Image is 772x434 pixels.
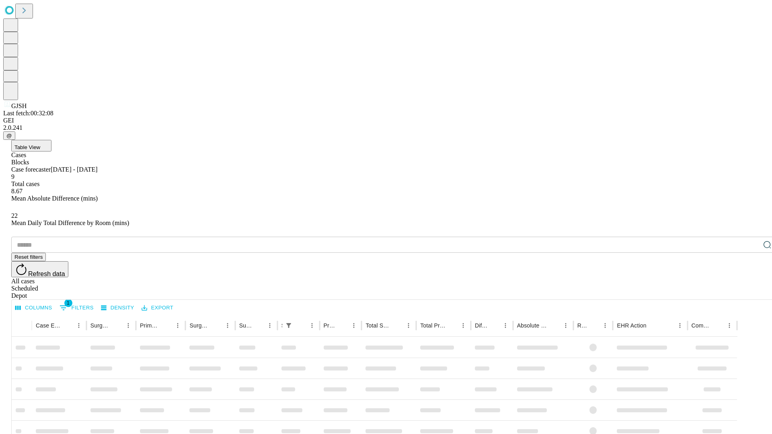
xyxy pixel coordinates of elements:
button: Menu [306,320,318,331]
div: Difference [475,322,488,329]
button: Menu [264,320,275,331]
button: Table View [11,140,51,151]
div: Surgeon Name [90,322,111,329]
div: Surgery Name [189,322,209,329]
div: EHR Action [617,322,646,329]
button: Menu [222,320,233,331]
span: 1 [64,299,72,307]
div: Resolved in EHR [577,322,588,329]
button: Refresh data [11,261,68,277]
button: Sort [712,320,724,331]
span: GJSH [11,102,27,109]
span: Refresh data [28,270,65,277]
div: GEI [3,117,769,124]
span: Mean Daily Total Difference by Room (mins) [11,219,129,226]
div: Total Scheduled Duration [365,322,391,329]
span: Case forecaster [11,166,51,173]
button: Select columns [13,302,54,314]
span: @ [6,133,12,139]
div: Surgery Date [239,322,252,329]
span: Table View [14,144,40,150]
div: Predicted In Room Duration [324,322,337,329]
button: Menu [123,320,134,331]
button: Menu [500,320,511,331]
button: Show filters [283,320,294,331]
button: Sort [588,320,600,331]
button: Show filters [57,301,96,314]
div: Primary Service [140,322,160,329]
button: Sort [111,320,123,331]
button: Sort [253,320,264,331]
button: Menu [600,320,611,331]
button: Menu [674,320,686,331]
span: 22 [11,212,18,219]
span: Total cases [11,180,39,187]
button: Export [140,302,175,314]
span: Last fetch: 00:32:08 [3,110,53,117]
button: Sort [161,320,172,331]
div: Comments [692,322,712,329]
div: 1 active filter [283,320,294,331]
button: Menu [724,320,735,331]
button: Sort [489,320,500,331]
div: Case Epic Id [36,322,61,329]
span: Reset filters [14,254,43,260]
button: Menu [172,320,183,331]
span: [DATE] - [DATE] [51,166,97,173]
span: 9 [11,173,14,180]
button: Sort [392,320,403,331]
button: Density [99,302,136,314]
button: Menu [403,320,414,331]
button: Menu [560,320,571,331]
button: Sort [549,320,560,331]
span: 8.67 [11,188,23,194]
div: 2.0.241 [3,124,769,131]
button: Menu [458,320,469,331]
button: Sort [211,320,222,331]
button: Menu [73,320,84,331]
div: Absolute Difference [517,322,548,329]
button: Reset filters [11,253,46,261]
span: Mean Absolute Difference (mins) [11,195,98,202]
button: Sort [446,320,458,331]
button: Sort [337,320,348,331]
button: Menu [348,320,359,331]
button: Sort [62,320,73,331]
button: Sort [295,320,306,331]
button: Sort [647,320,659,331]
div: Total Predicted Duration [420,322,446,329]
button: @ [3,131,15,140]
